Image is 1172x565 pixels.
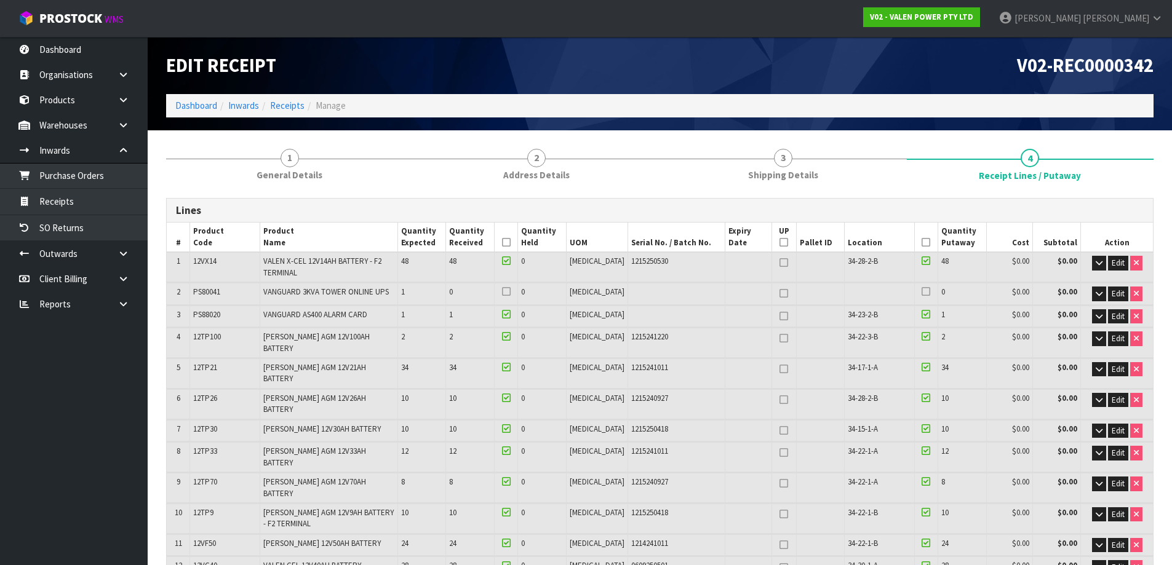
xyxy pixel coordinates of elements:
[228,100,259,111] a: Inwards
[1058,393,1077,403] strong: $0.00
[263,256,381,277] span: VALEN X-CEL 12V14AH BATTERY - F2 TERMINAL
[848,362,878,373] span: 34-17-1-A
[570,256,624,266] span: [MEDICAL_DATA]
[1108,256,1128,271] button: Edit
[1058,507,1077,518] strong: $0.00
[1112,509,1125,520] span: Edit
[1108,446,1128,460] button: Edit
[175,507,182,518] span: 10
[177,446,180,456] span: 8
[796,223,844,252] th: Pallet ID
[503,168,570,181] span: Address Details
[748,168,818,181] span: Shipping Details
[1058,331,1077,342] strong: $0.00
[941,309,945,320] span: 1
[105,14,124,25] small: WMS
[1012,256,1029,266] span: $0.00
[938,223,987,252] th: Quantity Putaway
[193,331,221,342] span: 12TP100
[774,149,792,167] span: 3
[631,538,668,548] span: 1214241011
[401,538,409,548] span: 24
[521,286,525,297] span: 0
[449,393,456,403] span: 10
[1058,424,1077,434] strong: $0.00
[848,256,878,266] span: 34-28-2-B
[401,362,409,373] span: 34
[521,256,525,266] span: 0
[631,476,668,487] span: 1215240927
[257,168,322,181] span: General Details
[570,538,624,548] span: [MEDICAL_DATA]
[1012,362,1029,373] span: $0.00
[449,286,453,297] span: 0
[941,538,949,548] span: 24
[527,149,546,167] span: 2
[401,256,409,266] span: 48
[870,12,973,22] strong: V02 - VALEN POWER PTY LTD
[18,10,34,26] img: cube-alt.png
[449,256,456,266] span: 48
[1058,256,1077,266] strong: $0.00
[1058,362,1077,373] strong: $0.00
[263,446,366,467] span: [PERSON_NAME] AGM 12V33AH BATTERY
[449,476,453,487] span: 8
[193,286,220,297] span: PS80041
[401,424,409,434] span: 10
[316,100,346,111] span: Manage
[1108,331,1128,346] button: Edit
[193,393,217,403] span: 12TP26
[848,538,878,548] span: 34-22-1-B
[848,393,878,403] span: 34-28-2-B
[1108,309,1128,324] button: Edit
[941,331,945,342] span: 2
[1012,331,1029,342] span: $0.00
[570,446,624,456] span: [MEDICAL_DATA]
[193,476,217,487] span: 12TP70
[177,476,180,487] span: 9
[631,331,668,342] span: 1215241220
[1012,393,1029,403] span: $0.00
[263,331,370,353] span: [PERSON_NAME] AGM 12V100AH BATTERY
[193,256,217,266] span: 12VX14
[521,476,525,487] span: 0
[1112,258,1125,268] span: Edit
[848,446,878,456] span: 34-22-1-A
[570,286,624,297] span: [MEDICAL_DATA]
[281,149,299,167] span: 1
[263,424,381,434] span: [PERSON_NAME] 12V30AH BATTERY
[177,256,180,266] span: 1
[1058,286,1077,297] strong: $0.00
[401,507,409,518] span: 10
[263,538,381,548] span: [PERSON_NAME] 12V50AH BATTERY
[521,331,525,342] span: 0
[193,446,217,456] span: 12TP33
[263,476,366,498] span: [PERSON_NAME] AGM 12V70AH BATTERY
[177,331,180,342] span: 4
[167,223,190,252] th: #
[449,424,456,434] span: 10
[848,476,878,487] span: 34-22-1-A
[1058,538,1077,548] strong: $0.00
[521,538,525,548] span: 0
[1012,538,1029,548] span: $0.00
[177,424,180,434] span: 7
[449,309,453,320] span: 1
[725,223,771,252] th: Expiry Date
[863,7,980,27] a: V02 - VALEN POWER PTY LTD
[986,223,1032,252] th: Cost
[401,446,409,456] span: 12
[263,362,366,384] span: [PERSON_NAME] AGM 12V21AH BATTERY
[176,205,1144,216] h3: Lines
[166,53,276,77] span: Edit Receipt
[1112,311,1125,322] span: Edit
[1112,395,1125,405] span: Edit
[521,424,525,434] span: 0
[1012,286,1029,297] span: $0.00
[193,538,216,548] span: 12VF50
[177,286,180,297] span: 2
[1021,149,1039,167] span: 4
[193,362,217,373] span: 12TP21
[1112,288,1125,299] span: Edit
[941,256,949,266] span: 48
